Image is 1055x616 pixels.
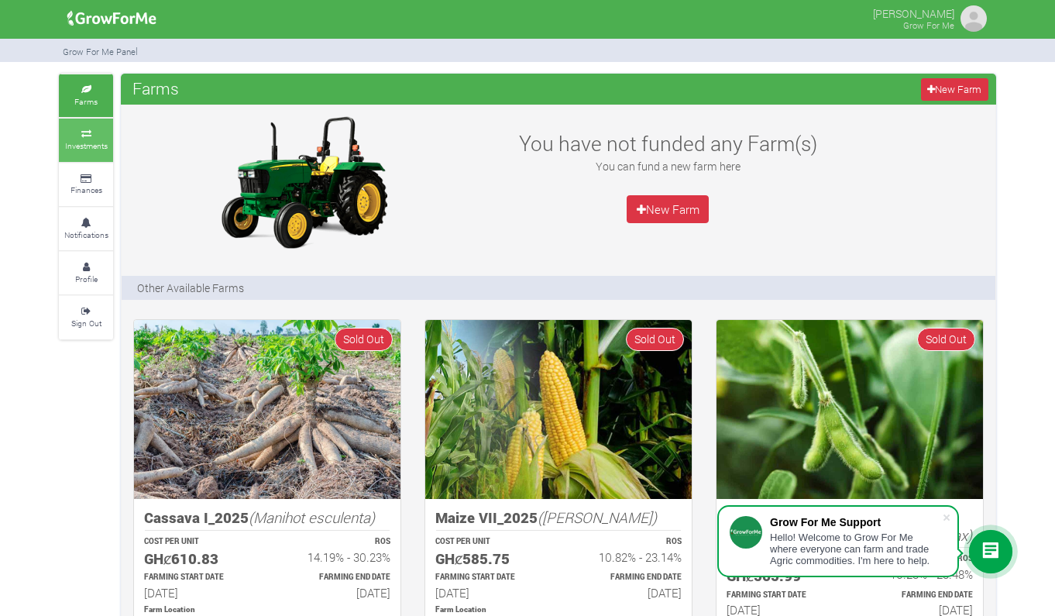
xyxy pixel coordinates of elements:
p: ROS [281,536,390,548]
img: growforme image [425,320,692,499]
span: Sold Out [917,328,975,350]
a: Notifications [59,208,113,250]
img: growforme image [958,3,989,34]
p: Estimated Farming Start Date [435,572,545,583]
img: growforme image [207,112,400,252]
img: growforme image [717,320,983,499]
h6: [DATE] [435,586,545,600]
small: Grow For Me Panel [63,46,138,57]
a: Profile [59,252,113,294]
p: Location of Farm [435,604,682,616]
h5: GHȼ565.99 [727,567,836,585]
p: Location of Farm [144,604,390,616]
small: Investments [65,140,108,151]
h6: 10.82% - 23.14% [572,550,682,564]
h5: GHȼ610.83 [144,550,253,568]
h6: [DATE] [281,586,390,600]
a: Farms [59,74,113,117]
h5: Cassava I_2025 [144,509,390,527]
p: Estimated Farming Start Date [144,572,253,583]
span: Sold Out [335,328,393,350]
small: Sign Out [71,318,101,329]
p: COST PER UNIT [435,536,545,548]
p: Estimated Farming End Date [281,572,390,583]
p: Estimated Farming Start Date [727,590,836,601]
a: Finances [59,163,113,206]
p: Estimated Farming End Date [572,572,682,583]
img: growforme image [134,320,400,499]
p: [PERSON_NAME] [873,3,954,22]
h6: 14.19% - 30.23% [281,550,390,564]
h5: Maize VII_2025 [435,509,682,527]
i: (Manihot esculenta) [249,508,375,527]
small: Notifications [64,229,108,240]
h5: GHȼ585.75 [435,550,545,568]
i: ([PERSON_NAME]) [538,508,657,527]
p: ROS [572,536,682,548]
h6: [DATE] [572,586,682,600]
a: Investments [59,119,113,161]
a: New Farm [921,78,988,101]
h6: 10.23% - 23.48% [864,567,973,581]
p: You can fund a new farm here [500,158,836,174]
small: Grow For Me [903,19,954,31]
a: New Farm [627,195,709,223]
small: Finances [70,184,102,195]
a: Sign Out [59,296,113,339]
h3: You have not funded any Farm(s) [500,131,836,156]
small: Profile [75,274,98,284]
span: Sold Out [626,328,684,350]
img: growforme image [62,3,162,34]
span: Farms [129,73,183,104]
small: Farms [74,96,98,107]
p: Other Available Farms [137,280,244,296]
p: Estimated Farming End Date [864,590,973,601]
h6: [DATE] [144,586,253,600]
div: Hello! Welcome to Grow For Me where everyone can farm and trade Agric commodities. I'm here to help. [770,532,942,566]
div: Grow For Me Support [770,516,942,528]
p: COST PER UNIT [144,536,253,548]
